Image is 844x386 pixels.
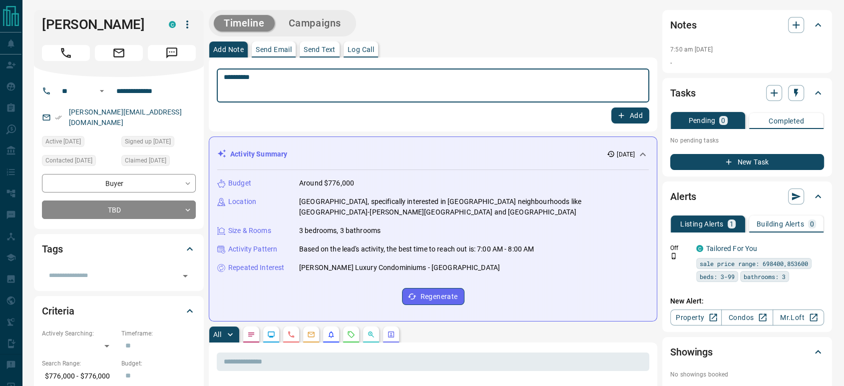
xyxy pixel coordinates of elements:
p: Budget: [121,359,196,368]
span: beds: 3-99 [700,271,735,281]
div: condos.ca [169,21,176,28]
p: All [213,331,221,338]
p: Add Note [213,46,244,53]
span: Email [95,45,143,61]
p: Around $776,000 [299,178,354,188]
p: Pending [688,117,715,124]
button: Timeline [214,15,275,31]
p: Size & Rooms [228,225,271,236]
svg: Lead Browsing Activity [267,330,275,338]
a: Tailored For You [706,244,757,252]
p: 7:50 am [DATE] [670,46,713,53]
button: Open [96,85,108,97]
p: Activity Summary [230,149,287,159]
div: Showings [670,340,824,364]
div: Buyer [42,174,196,192]
p: Log Call [348,46,374,53]
div: Criteria [42,299,196,323]
p: Search Range: [42,359,116,368]
p: [GEOGRAPHIC_DATA], specifically interested in [GEOGRAPHIC_DATA] neighbourhoods like [GEOGRAPHIC_D... [299,196,649,217]
button: Regenerate [402,288,464,305]
p: [DATE] [617,150,635,159]
div: Notes [670,13,824,37]
div: TBD [42,200,196,219]
p: Timeframe: [121,329,196,338]
svg: Opportunities [367,330,375,338]
button: Open [178,269,192,283]
p: [PERSON_NAME] Luxury Condominiums - [GEOGRAPHIC_DATA] [299,262,500,273]
div: Wed Aug 13 2025 [121,136,196,150]
h2: Tasks [670,85,695,101]
span: Claimed [DATE] [125,155,166,165]
div: Activity Summary[DATE] [217,145,649,163]
svg: Agent Actions [387,330,395,338]
p: No showings booked [670,370,824,379]
div: Wed Aug 13 2025 [42,155,116,169]
span: Contacted [DATE] [45,155,92,165]
p: No pending tasks [670,133,824,148]
span: Message [148,45,196,61]
div: Alerts [670,184,824,208]
svg: Emails [307,330,315,338]
svg: Notes [247,330,255,338]
span: Signed up [DATE] [125,136,171,146]
p: 0 [721,117,725,124]
p: Send Text [304,46,336,53]
p: $776,000 - $776,000 [42,368,116,384]
p: Building Alerts [757,220,804,227]
button: Campaigns [279,15,351,31]
svg: Requests [347,330,355,338]
h1: [PERSON_NAME] [42,16,154,32]
p: 1 [730,220,734,227]
div: Wed Aug 13 2025 [42,136,116,150]
p: 0 [810,220,814,227]
h2: Showings [670,344,713,360]
span: sale price range: 698400,853600 [700,258,808,268]
svg: Listing Alerts [327,330,335,338]
h2: Alerts [670,188,696,204]
p: . [670,56,824,66]
div: condos.ca [696,245,703,252]
span: Active [DATE] [45,136,81,146]
h2: Criteria [42,303,74,319]
span: bathrooms: 3 [744,271,786,281]
span: Call [42,45,90,61]
a: Mr.Loft [773,309,824,325]
svg: Email Verified [55,114,62,121]
p: Off [670,243,690,252]
svg: Push Notification Only [670,252,677,259]
a: [PERSON_NAME][EMAIL_ADDRESS][DOMAIN_NAME] [69,108,182,126]
p: Listing Alerts [680,220,724,227]
p: 3 bedrooms, 3 bathrooms [299,225,381,236]
p: New Alert: [670,296,824,306]
a: Condos [721,309,773,325]
div: Wed Aug 13 2025 [121,155,196,169]
p: Based on the lead's activity, the best time to reach out is: 7:00 AM - 8:00 AM [299,244,534,254]
svg: Calls [287,330,295,338]
p: Activity Pattern [228,244,277,254]
a: Property [670,309,722,325]
div: Tags [42,237,196,261]
p: Repeated Interest [228,262,284,273]
p: Budget [228,178,251,188]
h2: Tags [42,241,62,257]
p: Completed [769,117,804,124]
h2: Notes [670,17,696,33]
button: New Task [670,154,824,170]
div: Tasks [670,81,824,105]
p: Location [228,196,256,207]
p: Actively Searching: [42,329,116,338]
button: Add [611,107,649,123]
p: Send Email [256,46,292,53]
